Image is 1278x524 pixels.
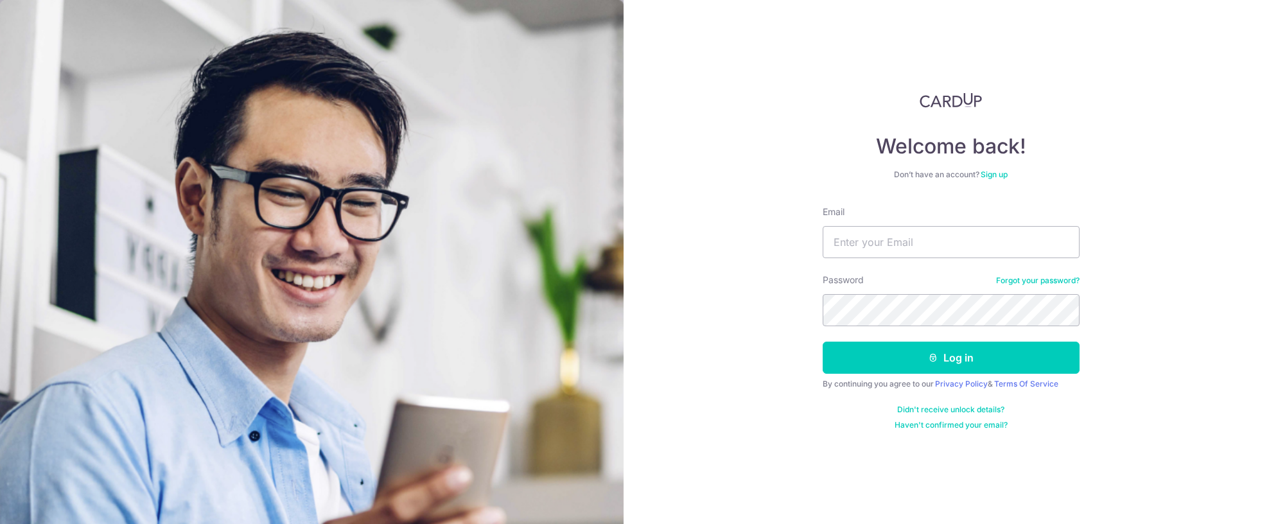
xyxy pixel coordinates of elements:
input: Enter your Email [823,226,1080,258]
a: Haven't confirmed your email? [895,420,1008,430]
a: Sign up [981,170,1008,179]
img: CardUp Logo [920,92,983,108]
div: Don’t have an account? [823,170,1080,180]
h4: Welcome back! [823,134,1080,159]
label: Password [823,274,864,286]
div: By continuing you agree to our & [823,379,1080,389]
button: Log in [823,342,1080,374]
a: Didn't receive unlock details? [897,405,1004,415]
a: Privacy Policy [935,379,988,389]
a: Terms Of Service [994,379,1058,389]
a: Forgot your password? [996,275,1080,286]
label: Email [823,205,845,218]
